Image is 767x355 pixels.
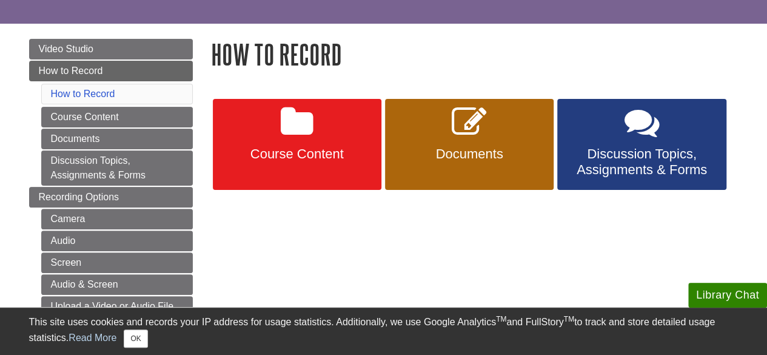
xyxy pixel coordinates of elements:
[69,333,116,343] a: Read More
[51,89,115,99] a: How to Record
[496,315,506,323] sup: TM
[41,129,193,149] a: Documents
[557,99,726,190] a: Discussion Topics, Assignments & Forms
[39,66,103,76] span: How to Record
[41,231,193,251] a: Audio
[211,39,739,70] h1: How to Record
[124,330,147,348] button: Close
[394,146,544,162] span: Documents
[39,192,119,202] span: Recording Options
[39,44,93,54] span: Video Studio
[222,146,372,162] span: Course Content
[385,99,554,190] a: Documents
[29,39,193,59] a: Video Studio
[29,61,193,81] a: How to Record
[41,107,193,127] a: Course Content
[41,209,193,229] a: Camera
[41,252,193,273] a: Screen
[41,296,193,317] a: Upload a Video or Audio File
[41,274,193,295] a: Audio & Screen
[29,315,739,348] div: This site uses cookies and records your IP address for usage statistics. Additionally, we use Goo...
[29,187,193,208] a: Recording Options
[564,315,574,323] sup: TM
[41,150,193,186] a: Discussion Topics, Assignments & Forms
[688,283,767,308] button: Library Chat
[566,146,717,178] span: Discussion Topics, Assignments & Forms
[213,99,381,190] a: Course Content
